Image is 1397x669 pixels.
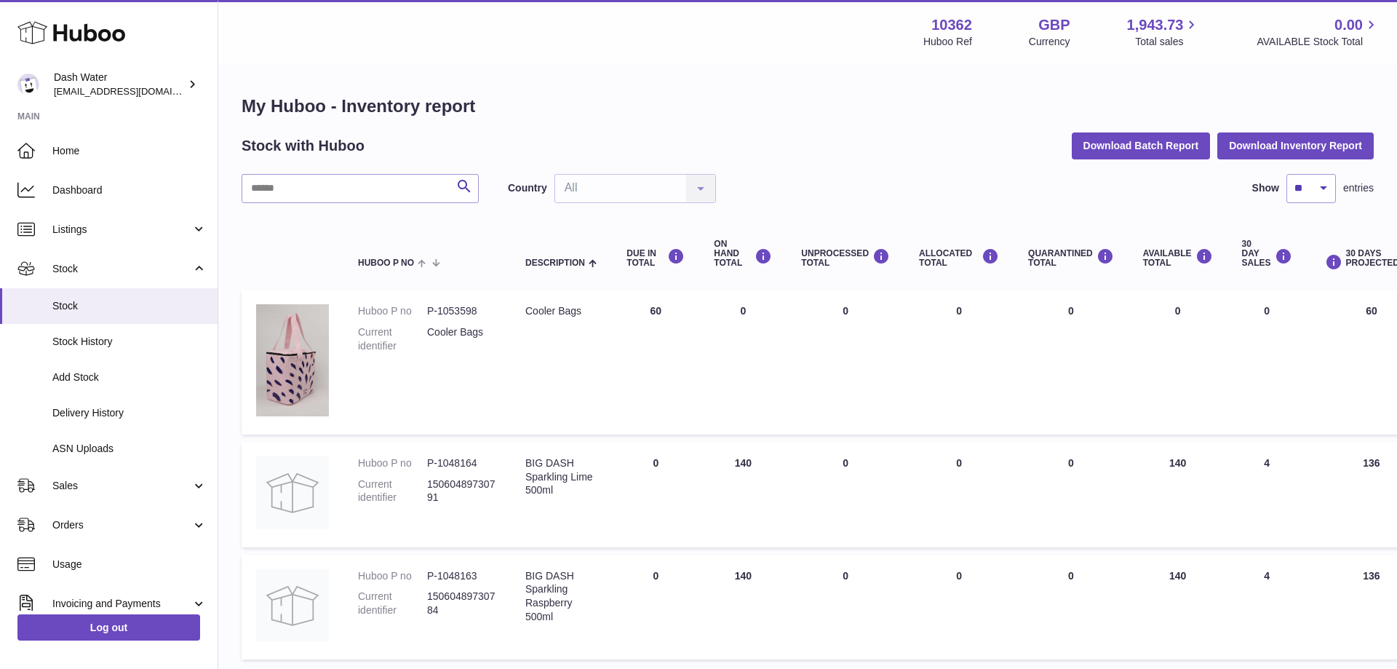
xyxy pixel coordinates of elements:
div: UNPROCESSED Total [801,248,890,268]
div: Cooler Bags [525,304,597,318]
strong: 10362 [931,15,972,35]
img: product image [256,304,329,416]
dd: P-1048164 [427,456,496,470]
img: product image [256,456,329,529]
span: Stock [52,299,207,313]
td: 0 [1227,290,1307,435]
span: 1,943.73 [1127,15,1184,35]
td: 0 [612,555,699,660]
span: Description [525,258,585,268]
td: 0 [904,555,1014,660]
td: 0 [787,442,904,547]
span: 0 [1068,570,1074,582]
td: 140 [1129,442,1227,547]
span: Stock [52,262,191,276]
td: 4 [1227,442,1307,547]
div: ON HAND Total [714,240,772,269]
button: Download Batch Report [1072,132,1211,159]
h2: Stock with Huboo [242,136,365,156]
span: Total sales [1135,35,1200,49]
span: Listings [52,223,191,237]
dd: P-1053598 [427,304,496,318]
span: 0.00 [1334,15,1363,35]
td: 0 [904,290,1014,435]
span: Delivery History [52,406,207,420]
td: 0 [1129,290,1227,435]
span: Dashboard [52,183,207,197]
label: Country [508,181,547,195]
span: ASN Uploads [52,442,207,456]
td: 60 [612,290,699,435]
dt: Huboo P no [358,569,427,583]
td: 140 [699,442,787,547]
strong: GBP [1038,15,1070,35]
h1: My Huboo - Inventory report [242,95,1374,118]
a: 0.00 AVAILABLE Stock Total [1257,15,1380,49]
img: product image [256,569,329,642]
span: AVAILABLE Stock Total [1257,35,1380,49]
div: ALLOCATED Total [919,248,999,268]
dd: P-1048163 [427,569,496,583]
label: Show [1252,181,1279,195]
div: BIG DASH Sparkling Raspberry 500ml [525,569,597,625]
td: 140 [1129,555,1227,660]
dt: Huboo P no [358,304,427,318]
dt: Current identifier [358,325,427,353]
button: Download Inventory Report [1217,132,1374,159]
td: 0 [787,555,904,660]
span: Stock History [52,335,207,349]
div: DUE IN TOTAL [626,248,685,268]
dd: 15060489730784 [427,590,496,617]
span: Invoicing and Payments [52,597,191,611]
td: 0 [904,442,1014,547]
dt: Current identifier [358,478,427,505]
span: Usage [52,558,207,571]
div: BIG DASH Sparkling Lime 500ml [525,456,597,498]
td: 0 [787,290,904,435]
div: Dash Water [54,71,185,98]
div: QUARANTINED Total [1028,248,1114,268]
td: 140 [699,555,787,660]
td: 0 [612,442,699,547]
span: Add Stock [52,371,207,384]
a: 1,943.73 Total sales [1127,15,1201,49]
td: 0 [699,290,787,435]
span: Huboo P no [358,258,414,268]
dd: 15060489730791 [427,478,496,505]
span: Home [52,144,207,158]
div: Currency [1029,35,1070,49]
span: [EMAIL_ADDRESS][DOMAIN_NAME] [54,85,214,97]
img: orders@dash-water.com [17,74,39,95]
div: AVAILABLE Total [1143,248,1213,268]
span: 0 [1068,305,1074,317]
span: entries [1343,181,1374,195]
td: 4 [1227,555,1307,660]
span: 0 [1068,457,1074,469]
dt: Huboo P no [358,456,427,470]
div: 30 DAY SALES [1242,240,1292,269]
span: Orders [52,518,191,532]
div: Huboo Ref [923,35,972,49]
dt: Current identifier [358,590,427,617]
span: Sales [52,479,191,493]
a: Log out [17,614,200,641]
dd: Cooler Bags [427,325,496,353]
